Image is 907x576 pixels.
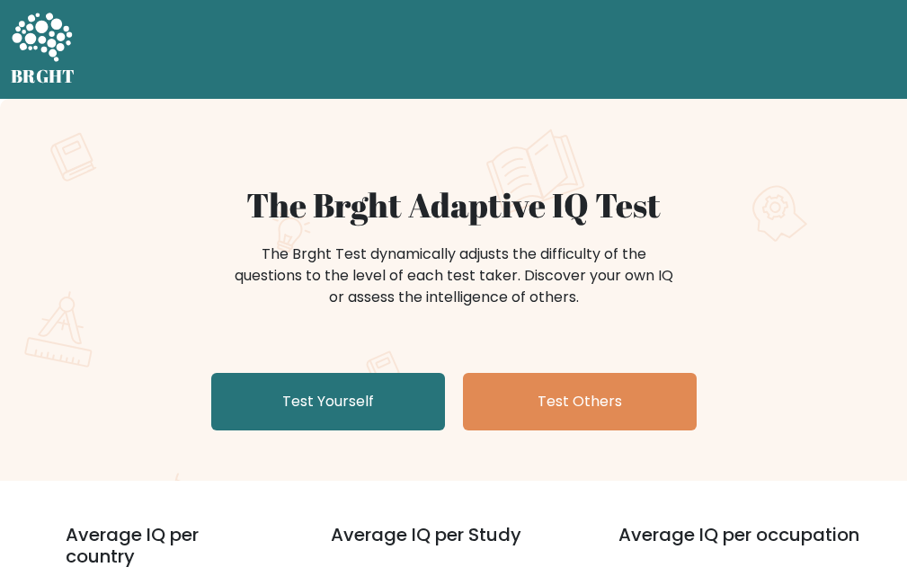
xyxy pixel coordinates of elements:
[618,524,863,567] h3: Average IQ per occupation
[15,185,893,226] h1: The Brght Adaptive IQ Test
[211,373,445,430] a: Test Yourself
[11,7,76,92] a: BRGHT
[331,524,575,567] h3: Average IQ per Study
[463,373,697,430] a: Test Others
[11,66,76,87] h5: BRGHT
[229,244,679,308] div: The Brght Test dynamically adjusts the difficulty of the questions to the level of each test take...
